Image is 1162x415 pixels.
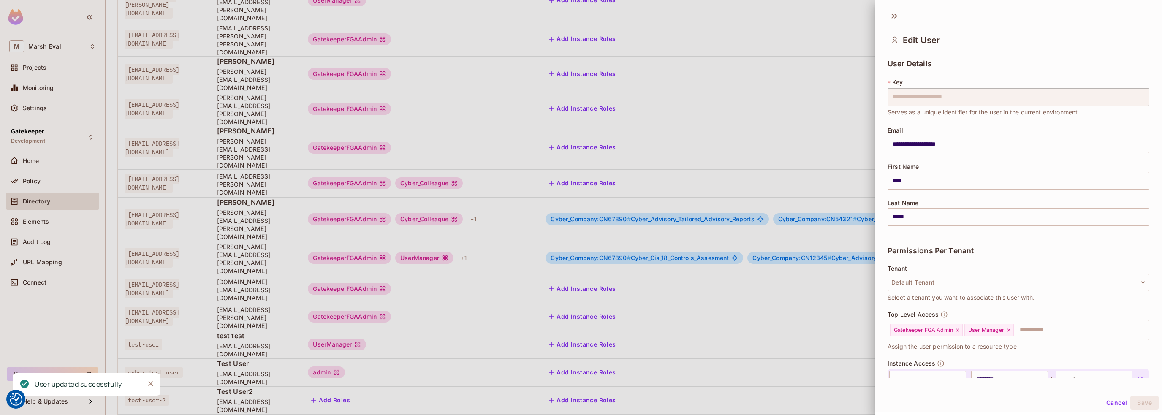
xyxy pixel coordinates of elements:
span: : [966,374,971,385]
span: Last Name [888,200,918,206]
button: Close [144,377,157,390]
span: Edit User [903,35,940,45]
div: company [889,371,966,388]
span: Permissions Per Tenant [888,247,974,255]
span: Email [888,127,903,134]
button: Open [1145,329,1146,331]
span: Serves as a unique identifier for the user in the current environment. [888,108,1080,117]
div: User updated successfully [35,379,122,390]
span: User Details [888,60,932,68]
span: Key [892,79,903,86]
span: # [1048,374,1056,385]
img: Revisit consent button [10,393,22,406]
button: Consent Preferences [10,393,22,406]
button: Default Tenant [888,274,1149,291]
span: First Name [888,163,919,170]
div: User Manager [964,324,1014,336]
div: admin [1056,371,1132,388]
span: User Manager [968,327,1004,334]
span: Gatekeeper FGA Admin [894,327,953,334]
div: Gatekeeper FGA Admin [890,324,963,336]
span: Instance Access [888,360,935,367]
button: Cancel [1103,396,1130,410]
span: Assign the user permission to a resource type [888,342,1017,351]
span: Select a tenant you want to associate this user with. [888,293,1034,302]
span: Tenant [888,265,907,272]
span: Top Level Access [888,311,939,318]
button: Save [1130,396,1159,410]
